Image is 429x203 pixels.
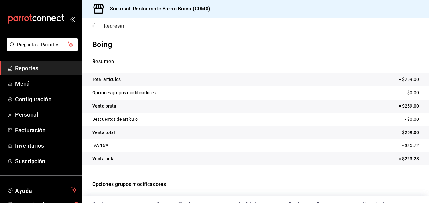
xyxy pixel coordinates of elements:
span: Pregunta a Parrot AI [17,41,68,48]
p: Opciones grupos modificadores [92,89,156,96]
p: Venta bruta [92,103,116,109]
font: Facturación [15,127,45,133]
p: = $259.00 [399,103,419,109]
span: Ayuda [15,186,69,194]
button: Pregunta a Parrot AI [7,38,78,51]
p: - $0.00 [405,116,419,123]
span: Regresar [104,23,124,29]
p: - $35.72 [402,142,419,149]
font: Suscripción [15,158,45,164]
font: Configuración [15,96,51,102]
font: Reportes [15,65,38,71]
p: + $259.00 [399,76,419,83]
p: IVA 16% [92,142,108,149]
font: Menú [15,80,30,87]
p: Boing [92,39,419,50]
p: Descuentos de artículo [92,116,138,123]
p: Opciones grupos modificadores [92,173,419,196]
a: Pregunta a Parrot AI [4,46,78,52]
p: Venta total [92,129,115,136]
p: Total artículos [92,76,121,83]
h3: Sucursal: Restaurante Barrio Bravo (CDMX) [105,5,210,13]
button: Regresar [92,23,124,29]
font: Inventarios [15,142,44,149]
p: = $223.28 [399,156,419,162]
p: = $259.00 [399,129,419,136]
p: Venta neta [92,156,115,162]
p: + $0.00 [404,89,419,96]
font: Personal [15,111,38,118]
button: open_drawer_menu [69,16,75,22]
p: Resumen [92,58,419,65]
